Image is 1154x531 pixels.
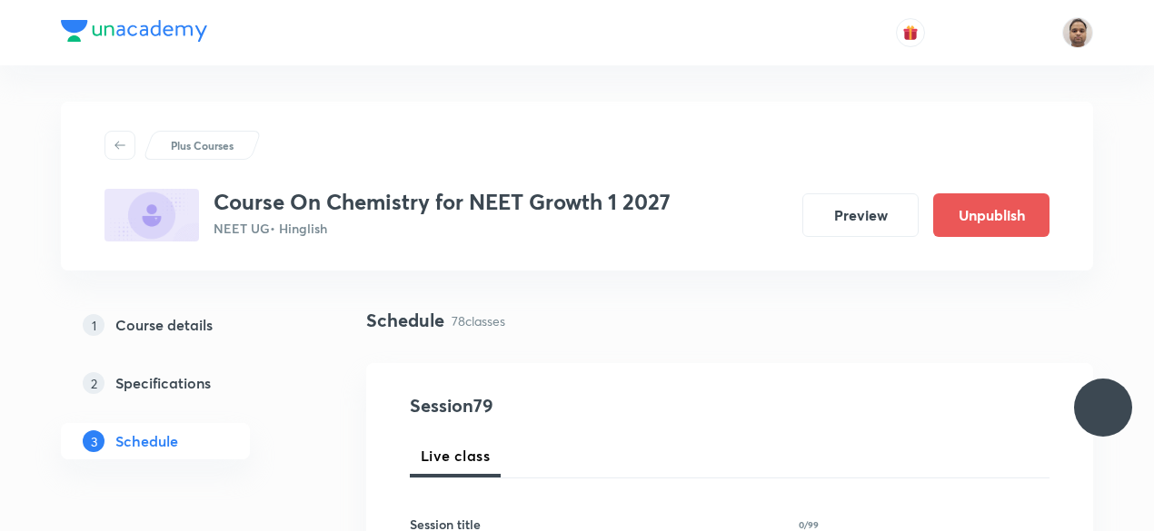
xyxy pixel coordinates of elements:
[802,193,919,237] button: Preview
[115,314,213,336] h5: Course details
[933,193,1050,237] button: Unpublish
[61,20,207,42] img: Company Logo
[171,137,234,153] p: Plus Courses
[104,189,199,241] img: 56E7A5A0-D04F-4287-911A-51A9CF9715A3_plus.png
[115,372,211,394] h5: Specifications
[214,189,671,215] h3: Course On Chemistry for NEET Growth 1 2027
[902,25,919,41] img: avatar
[61,307,308,343] a: 1Course details
[799,520,819,529] p: 0/99
[214,219,671,238] p: NEET UG • Hinglish
[421,445,490,467] span: Live class
[83,372,104,394] p: 2
[1062,17,1093,48] img: Shekhar Banerjee
[115,430,178,452] h5: Schedule
[83,314,104,336] p: 1
[61,20,207,46] a: Company Logo
[896,18,925,47] button: avatar
[452,311,505,330] p: 78 classes
[366,307,444,334] h4: Schedule
[83,430,104,452] p: 3
[61,365,308,401] a: 2Specifications
[1092,397,1114,418] img: ttu
[410,392,741,419] h4: Session 79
